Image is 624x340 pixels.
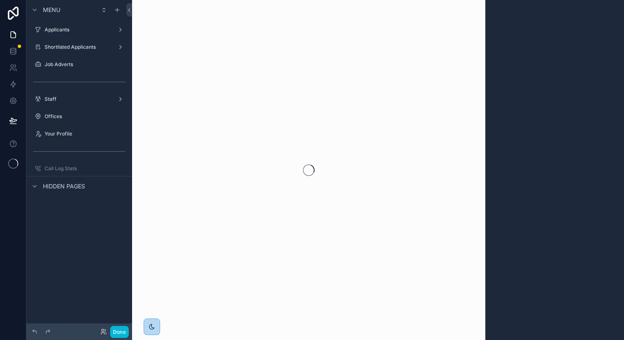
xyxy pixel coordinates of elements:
[31,110,127,123] a: Offices
[45,96,114,102] label: Staff
[31,40,127,54] a: Shortlisted Applicants
[31,58,127,71] a: Job Adverts
[45,131,125,137] label: Your Profile
[43,182,85,190] span: Hidden pages
[45,113,125,120] label: Offices
[31,23,127,36] a: Applicants
[45,165,125,172] label: Call Log Stats
[43,6,60,14] span: Menu
[31,127,127,140] a: Your Profile
[31,162,127,175] a: Call Log Stats
[31,93,127,106] a: Staff
[45,44,114,50] label: Shortlisted Applicants
[45,61,125,68] label: Job Adverts
[45,26,114,33] label: Applicants
[110,326,129,338] button: Done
